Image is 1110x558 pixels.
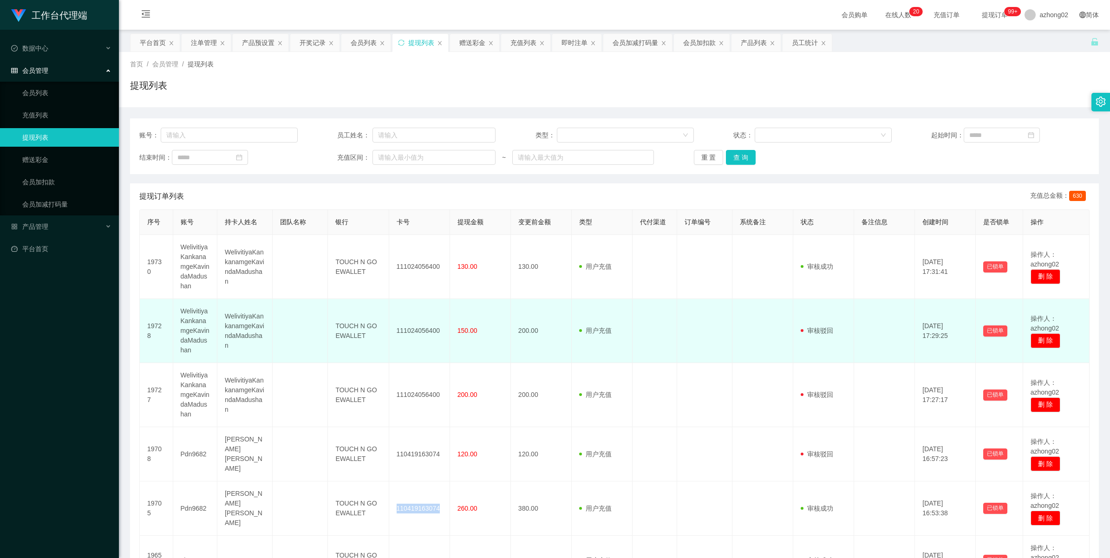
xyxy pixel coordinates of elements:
[408,34,434,52] div: 提现列表
[11,9,26,22] img: logo.9652507e.png
[397,218,410,226] span: 卡号
[280,218,306,226] span: 团队名称
[300,34,326,52] div: 开奖记录
[147,218,160,226] span: 序号
[173,299,217,363] td: WelivitiyaKankanamgeKavindaMadushan
[741,34,767,52] div: 产品列表
[1031,492,1059,509] span: 操作人：azhong02
[1031,511,1060,526] button: 删 除
[191,34,217,52] div: 注单管理
[511,427,572,481] td: 120.00
[862,218,888,226] span: 备注信息
[398,39,405,46] i: 图标: sync
[328,481,389,536] td: TOUCH N GO EWALLET
[983,325,1007,337] button: 已锁单
[173,235,217,299] td: WelivitiyaKankanamgeKavindaMadushan
[1031,218,1044,226] span: 操作
[801,391,833,398] span: 审核驳回
[792,34,818,52] div: 员工统计
[535,130,557,140] span: 类型：
[217,427,273,481] td: [PERSON_NAME] [PERSON_NAME]
[661,40,666,46] i: 图标: close
[140,235,173,299] td: 19730
[328,40,334,46] i: 图标: close
[983,448,1007,460] button: 已锁单
[613,34,658,52] div: 会员加减打码量
[579,263,612,270] span: 用户充值
[217,481,273,536] td: [PERSON_NAME] [PERSON_NAME]
[337,153,372,162] span: 充值区间：
[518,218,551,226] span: 变更前金额
[22,173,111,191] a: 会员加扣款
[328,363,389,427] td: TOUCH N GO EWALLET
[130,0,162,30] i: 图标: menu-fold
[510,34,536,52] div: 充值列表
[389,363,450,427] td: 111024056400
[1079,12,1086,18] i: 图标: global
[11,11,87,19] a: 工作台代理端
[909,7,923,16] sup: 20
[22,195,111,214] a: 会员加减打码量
[1031,251,1059,268] span: 操作人：azhong02
[733,130,755,140] span: 状态：
[328,235,389,299] td: TOUCH N GO EWALLET
[801,263,833,270] span: 审核成功
[1031,438,1059,455] span: 操作人：azhong02
[915,363,976,427] td: [DATE] 17:27:17
[372,128,496,143] input: 请输入
[139,191,184,202] span: 提现订单列表
[181,218,194,226] span: 账号
[511,363,572,427] td: 200.00
[11,223,18,230] i: 图标: appstore-o
[389,235,450,299] td: 111024056400
[579,218,592,226] span: 类型
[328,299,389,363] td: TOUCH N GO EWALLET
[685,218,711,226] span: 订单编号
[590,40,596,46] i: 图标: close
[579,327,612,334] span: 用户充值
[683,132,688,139] i: 图标: down
[130,60,143,68] span: 首页
[11,240,111,258] a: 图标: dashboard平台首页
[335,218,348,226] span: 银行
[916,7,919,16] p: 0
[488,40,494,46] i: 图标: close
[11,223,48,230] span: 产品管理
[22,128,111,147] a: 提现列表
[139,130,161,140] span: 账号：
[11,45,18,52] i: 图标: check-circle-o
[389,481,450,536] td: 110419163074
[140,299,173,363] td: 19728
[140,34,166,52] div: 平台首页
[1069,191,1086,201] span: 630
[139,153,172,162] span: 结束时间：
[977,12,1012,18] span: 提现订单
[1031,379,1059,396] span: 操作人：azhong02
[457,450,477,458] span: 120.00
[457,327,477,334] span: 150.00
[694,150,724,165] button: 重 置
[1090,38,1099,46] i: 图标: unlock
[11,67,48,74] span: 会员管理
[512,150,654,165] input: 请输入最大值为
[683,34,716,52] div: 会员加扣款
[881,132,886,139] i: 图标: down
[217,299,273,363] td: WelivitiyaKankanamgeKavindaMadushan
[640,218,666,226] span: 代付渠道
[1030,191,1090,202] div: 充值总金额：
[1031,269,1060,284] button: 删 除
[1031,397,1060,412] button: 删 除
[929,12,964,18] span: 充值订单
[496,153,512,162] span: ~
[983,218,1009,226] span: 是否锁单
[726,150,756,165] button: 查 询
[277,40,283,46] i: 图标: close
[1028,132,1034,138] i: 图标: calendar
[389,299,450,363] td: 111024056400
[511,481,572,536] td: 380.00
[11,45,48,52] span: 数据中心
[881,12,916,18] span: 在线人数
[579,391,612,398] span: 用户充值
[225,218,257,226] span: 持卡人姓名
[562,34,588,52] div: 即时注单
